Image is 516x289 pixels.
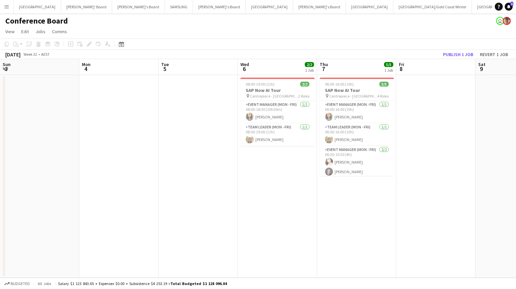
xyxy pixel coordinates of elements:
[14,0,61,13] button: [GEOGRAPHIC_DATA]
[11,281,30,286] span: Budgeted
[240,61,249,67] span: Wed
[320,87,394,93] h3: SAP Now AI Tour
[5,16,68,26] h1: Conference Board
[320,61,328,67] span: Thu
[319,65,328,73] span: 7
[384,62,393,67] span: 5/5
[160,65,169,73] span: 5
[3,27,17,36] a: View
[478,61,485,67] span: Sat
[19,27,32,36] a: Edit
[246,0,293,13] button: [GEOGRAPHIC_DATA]
[240,78,315,146] app-job-card: 08:00-19:00 (11h)2/2SAP Now AI Tour Centrepiece - [GEOGRAPHIC_DATA]2 RolesEvent Manager (Mon - Fr...
[505,3,513,11] a: 3
[379,82,389,87] span: 5/5
[3,280,31,287] button: Budgeted
[293,0,346,13] button: [PERSON_NAME]'s Board
[3,61,11,67] span: Sun
[2,65,11,73] span: 3
[61,0,112,13] button: [PERSON_NAME]' Board
[377,94,389,99] span: 4 Roles
[398,65,404,73] span: 8
[346,0,393,13] button: [GEOGRAPHIC_DATA]
[33,27,48,36] a: Jobs
[320,78,394,176] app-job-card: 06:00-16:00 (10h)5/5SAP Now AI Tour Centrepiece - [GEOGRAPHIC_DATA]4 RolesEvent Manager (Mon - Fr...
[170,281,227,286] span: Total Budgeted $1 128 096.84
[35,29,45,35] span: Jobs
[240,123,315,146] app-card-role: Team Leader (Mon - Fri)1/108:00-19:00 (11h)[PERSON_NAME]
[503,17,511,25] app-user-avatar: Victoria Hunt
[393,0,472,13] button: [GEOGRAPHIC_DATA]/Gold Coast Winter
[477,65,485,73] span: 9
[305,62,314,67] span: 2/2
[510,2,513,6] span: 3
[82,61,91,67] span: Mon
[52,29,67,35] span: Comms
[325,82,354,87] span: 06:00-16:00 (10h)
[298,94,309,99] span: 2 Roles
[477,50,511,59] button: Revert 1 job
[240,87,315,93] h3: SAP Now AI Tour
[300,82,309,87] span: 2/2
[22,52,38,57] span: Week 32
[161,61,169,67] span: Tue
[5,51,21,58] div: [DATE]
[21,29,29,35] span: Edit
[193,0,246,13] button: [PERSON_NAME]'s Board
[399,61,404,67] span: Fri
[36,281,52,286] span: All jobs
[165,0,193,13] button: SAMSUNG
[440,50,476,59] button: Publish 1 job
[320,146,394,178] app-card-role: Event Manager (Mon - Fri)2/206:30-10:30 (4h)[PERSON_NAME][PERSON_NAME]
[305,68,314,73] div: 1 Job
[81,65,91,73] span: 4
[250,94,298,99] span: Centrepiece - [GEOGRAPHIC_DATA]
[246,82,275,87] span: 08:00-19:00 (11h)
[329,94,377,99] span: Centrepiece - [GEOGRAPHIC_DATA]
[5,29,15,35] span: View
[239,65,249,73] span: 6
[112,0,165,13] button: [PERSON_NAME]'s Board
[49,27,70,36] a: Comms
[240,101,315,123] app-card-role: Event Manager (Mon - Fri)1/108:00-18:30 (10h30m)[PERSON_NAME]
[320,123,394,146] app-card-role: Team Leader (Mon - Fri)1/106:00-16:00 (10h)[PERSON_NAME]
[320,101,394,123] app-card-role: Event Manager (Mon - Fri)1/106:00-16:00 (10h)[PERSON_NAME]
[41,52,50,57] div: AEST
[496,17,504,25] app-user-avatar: Kristelle Bristow
[384,68,393,73] div: 1 Job
[58,281,227,286] div: Salary $1 123 843.65 + Expenses $0.00 + Subsistence $4 253.19 =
